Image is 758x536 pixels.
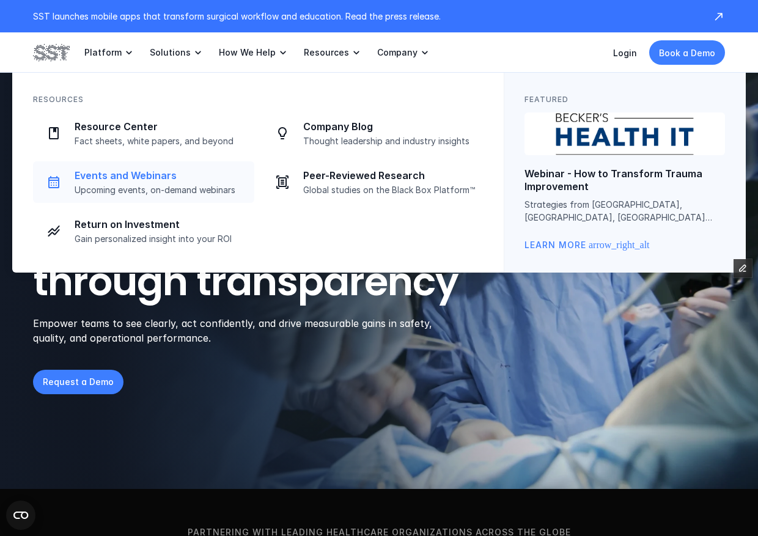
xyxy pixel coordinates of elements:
[613,48,637,58] a: Login
[275,175,290,189] img: Journal icon
[46,126,61,141] img: Paper icon
[262,112,483,154] a: Lightbulb iconCompany BlogThought leadership and industry insights
[303,185,476,196] p: Global studies on the Black Box Platform™
[303,169,476,182] p: Peer-Reviewed Research
[734,259,752,277] button: Edit Framer Content
[75,218,247,231] p: Return on Investment
[524,112,725,155] img: Becker's logo
[33,10,701,23] p: SST launches mobile apps that transform surgical workflow and education. Read the press release.
[262,161,483,203] a: Journal iconPeer-Reviewed ResearchGlobal studies on the Black Box Platform™
[649,40,725,65] a: Book a Demo
[75,185,247,196] p: Upcoming events, on-demand webinars
[33,161,254,203] a: Calendar iconEvents and WebinarsUpcoming events, on-demand webinars
[303,136,476,147] p: Thought leadership and industry insights
[33,94,84,105] p: Resources
[33,370,123,394] a: Request a Demo
[219,47,276,58] p: How We Help
[524,198,725,224] p: Strategies from [GEOGRAPHIC_DATA], [GEOGRAPHIC_DATA], [GEOGRAPHIC_DATA][US_STATE], and [GEOGRAPHI...
[33,42,70,63] img: SST logo
[6,501,35,530] button: Open CMP widget
[150,47,191,58] p: Solutions
[43,375,114,388] p: Request a Demo
[33,131,517,304] h1: The black box technology to transform care through transparency
[75,120,247,133] p: Resource Center
[524,238,586,252] p: Learn More
[33,316,448,345] p: Empower teams to see clearly, act confidently, and drive measurable gains in safety, quality, and...
[84,47,122,58] p: Platform
[589,240,598,250] span: arrow_right_alt
[75,136,247,147] p: Fact sheets, white papers, and beyond
[33,112,254,154] a: Paper iconResource CenterFact sheets, white papers, and beyond
[304,47,349,58] p: Resources
[303,120,476,133] p: Company Blog
[46,175,61,189] img: Calendar icon
[659,46,715,59] p: Book a Demo
[524,167,725,193] p: Webinar - How to Transform Trauma Improvement
[75,169,247,182] p: Events and Webinars
[46,224,61,238] img: Investment icon
[75,233,247,244] p: Gain personalized insight into your ROI
[524,112,725,252] a: Becker's logoWebinar - How to Transform Trauma ImprovementStrategies from [GEOGRAPHIC_DATA], [GEO...
[377,47,418,58] p: Company
[84,32,135,73] a: Platform
[524,94,568,105] p: Featured
[33,210,254,252] a: Investment iconReturn on InvestmentGain personalized insight into your ROI
[275,126,290,141] img: Lightbulb icon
